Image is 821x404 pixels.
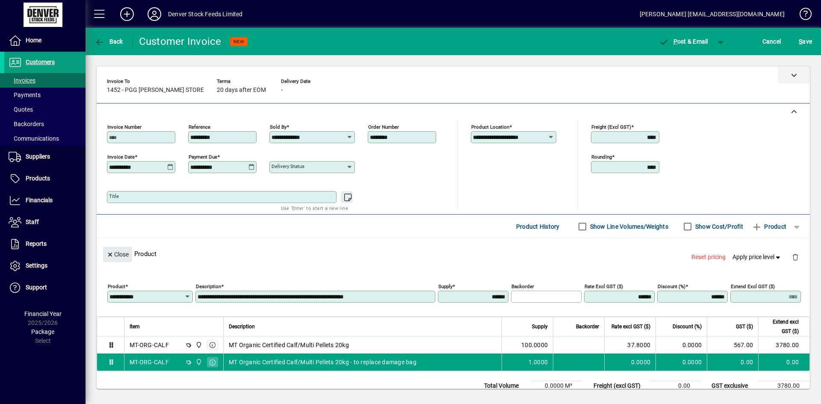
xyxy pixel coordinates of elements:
span: Backorders [9,121,44,127]
mat-label: Payment due [189,154,217,160]
span: Extend excl GST ($) [764,317,799,336]
button: Close [103,247,132,262]
mat-label: Extend excl GST ($) [731,283,775,289]
mat-label: Discount (%) [658,283,685,289]
span: GST ($) [736,322,753,331]
mat-label: Backorder [511,283,534,289]
a: Payments [4,88,86,102]
span: Suppliers [26,153,50,160]
span: Package [31,328,54,335]
td: 0.00 [707,354,758,371]
span: Quotes [9,106,33,113]
mat-label: Title [109,193,119,199]
span: Financials [26,197,53,203]
div: Customer Invoice [139,35,221,48]
td: Freight (excl GST) [589,381,649,391]
span: Payments [9,91,41,98]
div: Product [97,238,810,269]
div: 37.8000 [610,341,650,349]
app-page-header-button: Delete [785,253,806,261]
td: 3780.00 [759,381,810,391]
span: DENVER STOCKFEEDS LTD [193,357,203,367]
mat-label: Delivery status [272,163,304,169]
mat-label: Rounding [591,154,612,160]
span: Product History [516,220,560,233]
span: Invoices [9,77,35,84]
a: Financials [4,190,86,211]
mat-hint: Use 'Enter' to start a new line [281,203,348,213]
span: ost & Email [659,38,708,45]
button: Back [92,34,125,49]
div: Denver Stock Feeds Limited [168,7,243,21]
span: Home [26,37,41,44]
a: Knowledge Base [793,2,810,29]
a: Backorders [4,117,86,131]
span: Backorder [576,322,599,331]
span: S [799,38,802,45]
a: Settings [4,255,86,277]
mat-label: Invoice date [107,154,135,160]
a: Products [4,168,86,189]
button: Save [797,34,814,49]
button: Delete [785,247,806,267]
mat-label: Description [196,283,221,289]
td: 0.0000 M³ [531,381,582,391]
span: 20 days after EOM [217,87,266,94]
a: Quotes [4,102,86,117]
a: Staff [4,212,86,233]
span: Reset pricing [691,253,726,262]
span: 100.0000 [521,341,548,349]
span: Financial Year [24,310,62,317]
button: Post & Email [654,34,712,49]
a: Support [4,277,86,298]
div: [PERSON_NAME] [EMAIL_ADDRESS][DOMAIN_NAME] [640,7,785,21]
span: Customers [26,59,55,65]
td: Total Volume [480,381,531,391]
label: Show Line Volumes/Weights [588,222,668,231]
a: Reports [4,233,86,255]
mat-label: Order number [368,124,399,130]
a: Suppliers [4,146,86,168]
td: 3780.00 [758,336,809,354]
button: Profile [141,6,168,22]
span: Close [106,248,129,262]
span: Products [26,175,50,182]
span: Product [752,220,786,233]
span: Staff [26,218,39,225]
span: Reports [26,240,47,247]
span: 1.0000 [529,358,548,366]
span: Back [95,38,123,45]
a: Communications [4,131,86,146]
span: Description [229,322,255,331]
app-page-header-button: Close [101,250,134,258]
a: Invoices [4,73,86,88]
button: Reset pricing [688,250,729,265]
mat-label: Sold by [270,124,286,130]
button: Apply price level [729,250,786,265]
div: 0.0000 [610,358,650,366]
td: 0.0000 [656,336,707,354]
mat-label: Supply [438,283,452,289]
div: MT-ORG-CALF [130,358,169,366]
span: 1452 - PGG [PERSON_NAME] STORE [107,87,204,94]
mat-label: Product [108,283,125,289]
a: Home [4,30,86,51]
span: P [673,38,677,45]
td: 0.00 [649,381,700,391]
td: GST exclusive [707,381,759,391]
span: ave [799,35,812,48]
span: Rate excl GST ($) [611,322,650,331]
span: Apply price level [732,253,782,262]
div: MT-ORG-CALF [130,341,169,349]
span: Item [130,322,140,331]
mat-label: Reference [189,124,210,130]
mat-label: Rate excl GST ($) [585,283,623,289]
span: NEW [233,39,244,44]
button: Product [747,219,791,234]
button: Product History [513,219,563,234]
label: Show Cost/Profit [694,222,743,231]
span: Support [26,284,47,291]
mat-label: Invoice number [107,124,142,130]
app-page-header-button: Back [86,34,133,49]
button: Cancel [760,34,783,49]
